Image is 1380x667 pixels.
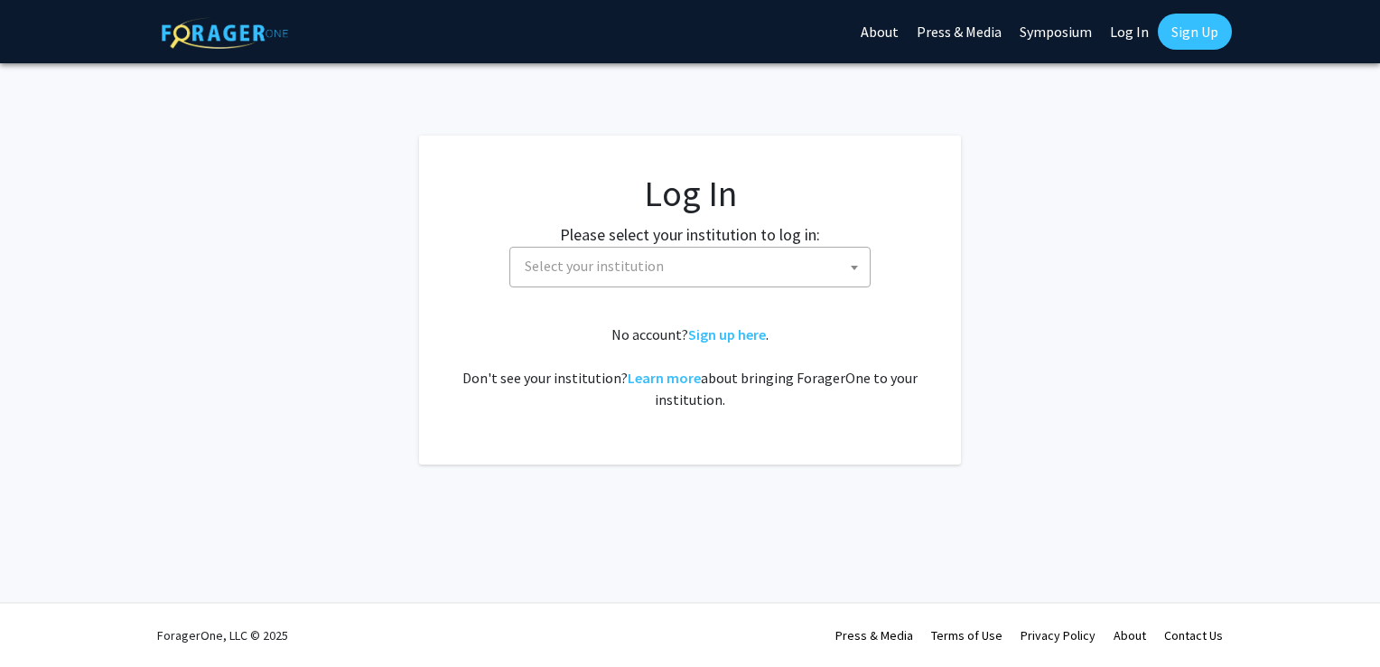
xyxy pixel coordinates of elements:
span: Select your institution [509,247,871,287]
a: Sign Up [1158,14,1232,50]
a: Privacy Policy [1021,627,1096,644]
a: Press & Media [835,627,913,644]
div: No account? . Don't see your institution? about bringing ForagerOne to your institution. [455,324,925,410]
h1: Log In [455,172,925,215]
a: Learn more about bringing ForagerOne to your institution [628,369,701,387]
a: Sign up here [688,325,766,343]
a: About [1114,627,1146,644]
a: Terms of Use [931,627,1002,644]
span: Select your institution [525,257,664,275]
label: Please select your institution to log in: [560,222,820,247]
span: Select your institution [517,248,870,285]
img: ForagerOne Logo [162,17,288,49]
div: ForagerOne, LLC © 2025 [157,604,288,667]
a: Contact Us [1164,627,1223,644]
